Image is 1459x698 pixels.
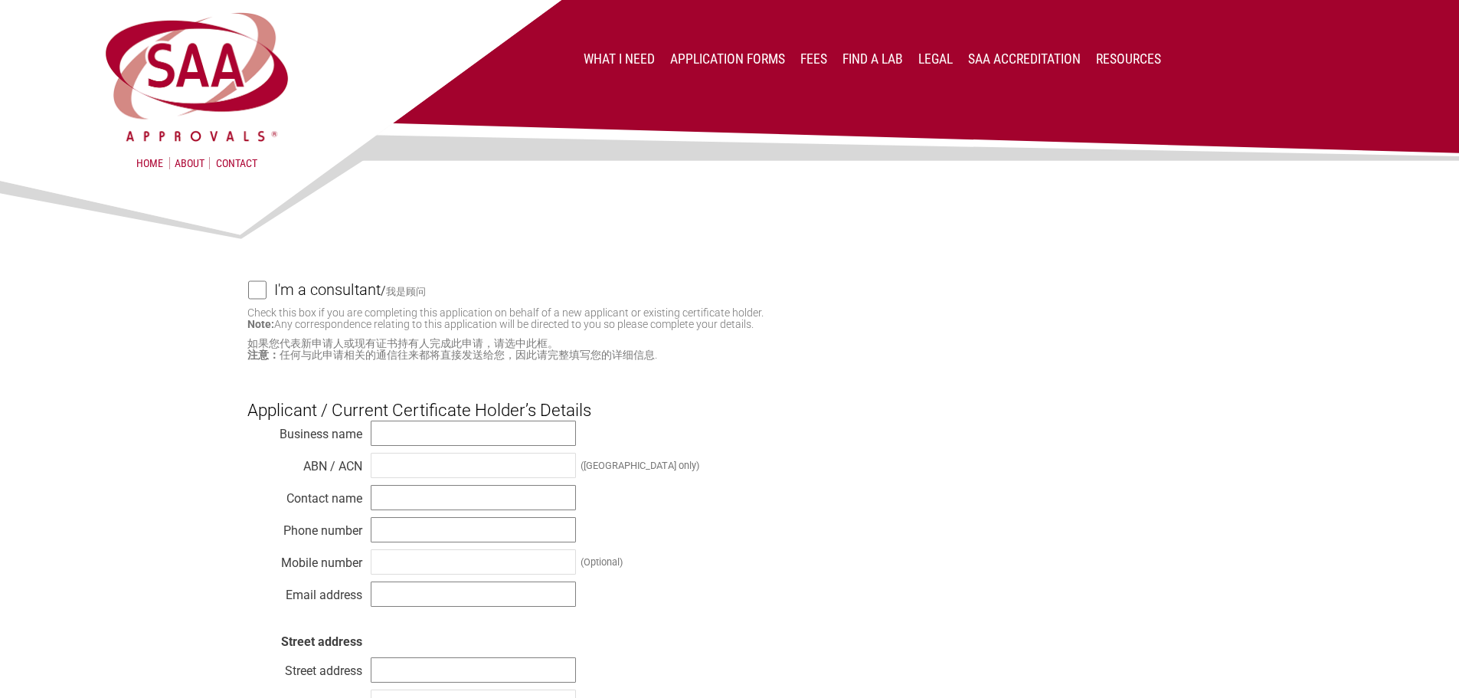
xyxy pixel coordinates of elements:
[247,318,274,330] strong: Note:
[281,634,362,649] strong: Street address
[247,584,362,599] div: Email address
[800,51,827,67] a: Fees
[247,375,1212,421] h3: Applicant / Current Certificate Holder’s Details
[247,519,362,535] div: Phone number
[584,51,655,67] a: What I Need
[216,157,257,169] a: Contact
[247,455,362,470] div: ABN / ACN
[274,273,381,306] h4: I'm a consultant
[968,51,1081,67] a: SAA Accreditation
[247,487,362,503] div: Contact name
[169,157,210,169] a: About
[670,51,785,67] a: Application Forms
[274,280,1212,299] label: /
[247,338,1212,361] small: 如果您代表新申请人或现有证书持有人完成此申请，请选中此框。 任何与此申请相关的通信往来都将直接发送给您，因此请完整填写您的详细信息.
[247,552,362,567] div: Mobile number
[842,51,903,67] a: Find a lab
[247,349,280,361] strong: 注意：
[247,306,764,330] small: Check this box if you are completing this application on behalf of a new applicant or existing ce...
[1096,51,1161,67] a: Resources
[918,51,953,67] a: Legal
[581,460,699,471] div: ([GEOGRAPHIC_DATA] only)
[386,286,426,297] small: 我是顾问
[247,660,362,675] div: Street address
[581,556,623,568] div: (Optional)
[102,9,292,145] img: SAA Approvals
[247,423,362,438] div: Business name
[136,157,163,169] a: Home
